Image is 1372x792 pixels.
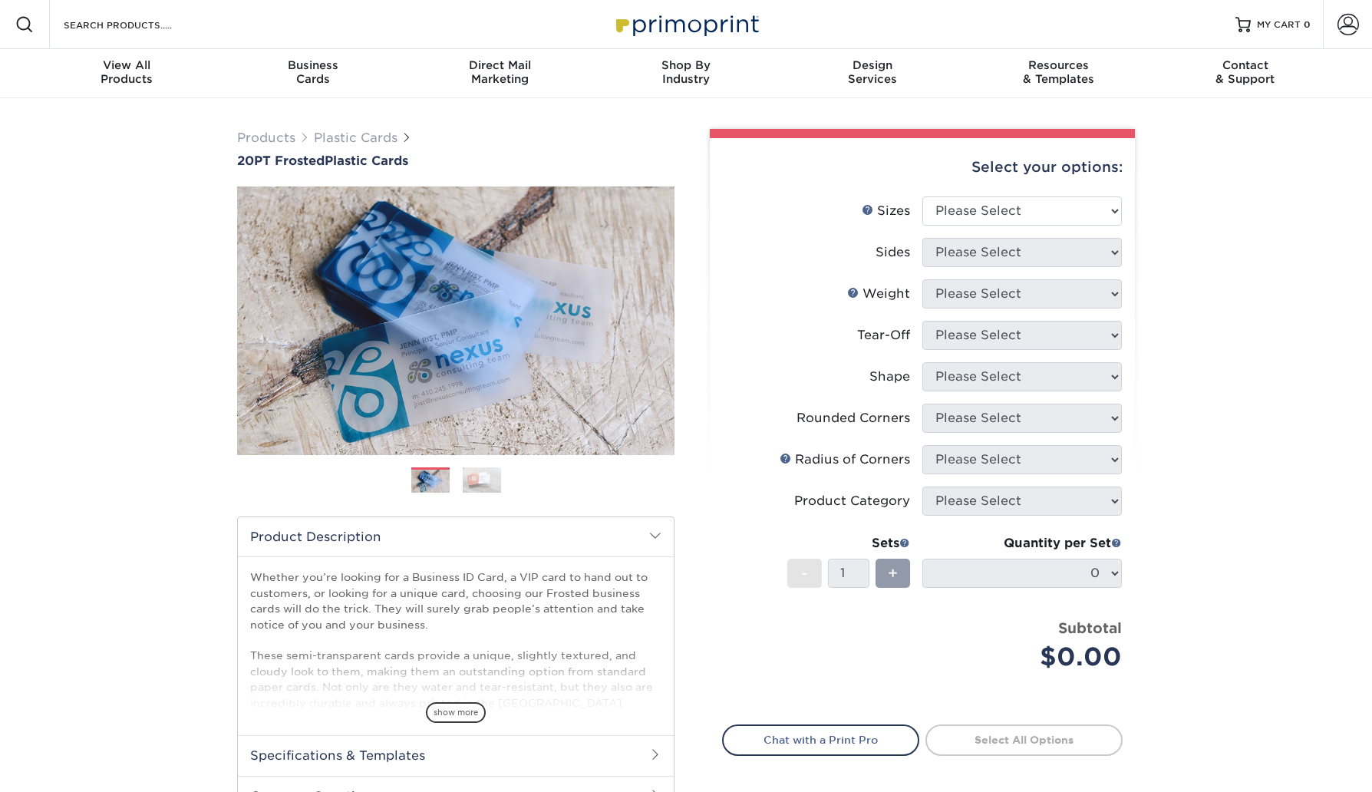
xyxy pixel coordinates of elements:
input: SEARCH PRODUCTS..... [62,15,212,34]
span: show more [426,702,486,723]
span: Shop By [593,58,780,72]
div: & Support [1152,58,1338,86]
img: Primoprint [609,8,763,41]
h2: Product Description [238,517,674,556]
span: 20PT Frosted [237,153,325,168]
a: BusinessCards [220,49,407,98]
div: Product Category [794,492,910,510]
a: 20PT FrostedPlastic Cards [237,153,674,168]
div: Sides [876,243,910,262]
span: + [888,562,898,585]
span: Contact [1152,58,1338,72]
div: & Templates [965,58,1152,86]
div: $0.00 [934,639,1122,675]
a: Chat with a Print Pro [722,724,919,755]
div: Rounded Corners [796,409,910,427]
div: Products [34,58,220,86]
div: Radius of Corners [780,450,910,469]
div: Marketing [407,58,593,86]
h1: Plastic Cards [237,153,674,168]
a: Shop ByIndustry [593,49,780,98]
span: Business [220,58,407,72]
div: Services [779,58,965,86]
a: Select All Options [925,724,1123,755]
a: Plastic Cards [314,130,397,145]
div: Tear-Off [857,326,910,345]
div: Sizes [862,202,910,220]
span: Design [779,58,965,72]
span: Direct Mail [407,58,593,72]
span: Resources [965,58,1152,72]
div: Quantity per Set [922,534,1122,553]
span: 0 [1304,19,1311,30]
div: Weight [847,285,910,303]
strong: Subtotal [1058,619,1122,636]
a: Products [237,130,295,145]
a: Contact& Support [1152,49,1338,98]
img: 20PT Frosted 01 [237,170,674,472]
a: View AllProducts [34,49,220,98]
div: Sets [787,534,910,553]
div: Shape [869,368,910,386]
a: Direct MailMarketing [407,49,593,98]
div: Industry [593,58,780,86]
div: Select your options: [722,138,1123,196]
a: Resources& Templates [965,49,1152,98]
div: Cards [220,58,407,86]
img: Plastic Cards 02 [463,467,501,493]
span: - [801,562,808,585]
span: MY CART [1257,18,1301,31]
a: DesignServices [779,49,965,98]
span: View All [34,58,220,72]
img: Plastic Cards 01 [411,468,450,495]
h2: Specifications & Templates [238,735,674,775]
